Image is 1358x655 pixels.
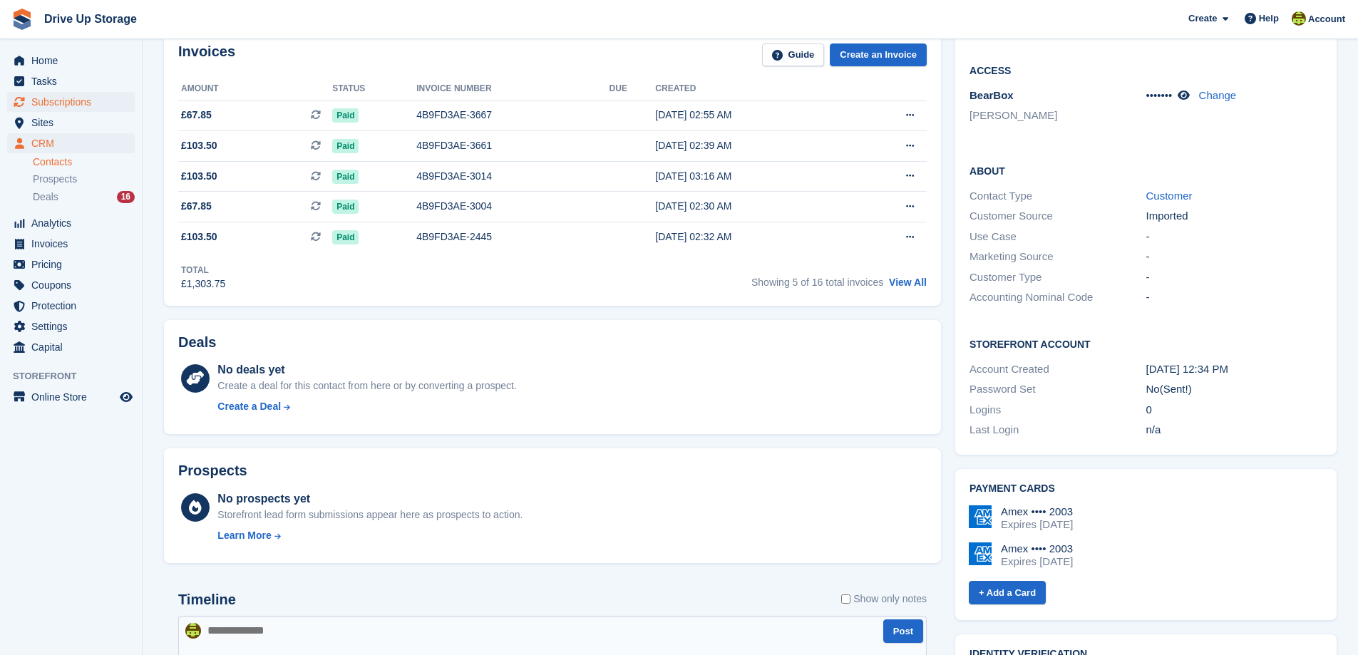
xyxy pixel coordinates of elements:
[181,199,212,214] span: £67.85
[181,138,217,153] span: £103.50
[217,528,523,543] a: Learn More
[655,78,850,100] th: Created
[181,277,225,292] div: £1,303.75
[889,277,927,288] a: View All
[1292,11,1306,26] img: Lindsay Dawes
[416,138,609,153] div: 4B9FD3AE-3661
[217,490,523,507] div: No prospects yet
[7,51,135,71] a: menu
[31,316,117,336] span: Settings
[969,422,1146,438] div: Last Login
[332,170,359,184] span: Paid
[1146,208,1322,225] div: Imported
[416,199,609,214] div: 4B9FD3AE-3004
[31,296,117,316] span: Protection
[1146,289,1322,306] div: -
[7,254,135,274] a: menu
[117,191,135,203] div: 16
[969,483,1322,495] h2: Payment cards
[7,234,135,254] a: menu
[1146,422,1322,438] div: n/a
[969,289,1146,306] div: Accounting Nominal Code
[178,334,216,351] h2: Deals
[969,89,1014,101] span: BearBox
[1146,229,1322,245] div: -
[181,108,212,123] span: £67.85
[969,188,1146,205] div: Contact Type
[1259,11,1279,26] span: Help
[185,623,201,639] img: Lindsay Dawes
[841,592,850,607] input: Show only notes
[217,507,523,522] div: Storefront lead form submissions appear here as prospects to action.
[178,592,236,608] h2: Timeline
[969,108,1146,124] li: [PERSON_NAME]
[7,387,135,407] a: menu
[830,43,927,67] a: Create an Invoice
[969,402,1146,418] div: Logins
[416,108,609,123] div: 4B9FD3AE-3667
[969,249,1146,265] div: Marketing Source
[31,254,117,274] span: Pricing
[969,229,1146,245] div: Use Case
[751,277,883,288] span: Showing 5 of 16 total invoices
[1146,190,1193,202] a: Customer
[217,361,516,378] div: No deals yet
[31,337,117,357] span: Capital
[1188,11,1217,26] span: Create
[969,505,992,528] img: Amex Logo
[33,190,58,204] span: Deals
[1199,89,1237,101] a: Change
[181,229,217,244] span: £103.50
[969,581,1046,604] a: + Add a Card
[31,92,117,112] span: Subscriptions
[1001,518,1073,531] div: Expires [DATE]
[841,592,927,607] label: Show only notes
[33,155,135,169] a: Contacts
[1146,402,1322,418] div: 0
[969,163,1322,177] h2: About
[655,169,850,184] div: [DATE] 03:16 AM
[7,113,135,133] a: menu
[31,234,117,254] span: Invoices
[178,463,247,479] h2: Prospects
[332,78,416,100] th: Status
[31,71,117,91] span: Tasks
[332,139,359,153] span: Paid
[181,264,225,277] div: Total
[969,381,1146,398] div: Password Set
[1146,361,1322,378] div: [DATE] 12:34 PM
[31,133,117,153] span: CRM
[33,172,77,186] span: Prospects
[969,208,1146,225] div: Customer Source
[655,199,850,214] div: [DATE] 02:30 AM
[31,113,117,133] span: Sites
[655,229,850,244] div: [DATE] 02:32 AM
[31,51,117,71] span: Home
[33,172,135,187] a: Prospects
[969,361,1146,378] div: Account Created
[1001,505,1073,518] div: Amex •••• 2003
[332,200,359,214] span: Paid
[1001,542,1073,555] div: Amex •••• 2003
[332,230,359,244] span: Paid
[416,229,609,244] div: 4B9FD3AE-2445
[217,528,271,543] div: Learn More
[1146,89,1173,101] span: •••••••
[31,275,117,295] span: Coupons
[883,619,923,643] button: Post
[655,108,850,123] div: [DATE] 02:55 AM
[969,336,1322,351] h2: Storefront Account
[217,399,516,414] a: Create a Deal
[609,78,656,100] th: Due
[31,213,117,233] span: Analytics
[7,71,135,91] a: menu
[7,92,135,112] a: menu
[178,43,235,67] h2: Invoices
[13,369,142,383] span: Storefront
[332,108,359,123] span: Paid
[762,43,825,67] a: Guide
[38,7,143,31] a: Drive Up Storage
[1146,381,1322,398] div: No
[1146,249,1322,265] div: -
[178,78,332,100] th: Amount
